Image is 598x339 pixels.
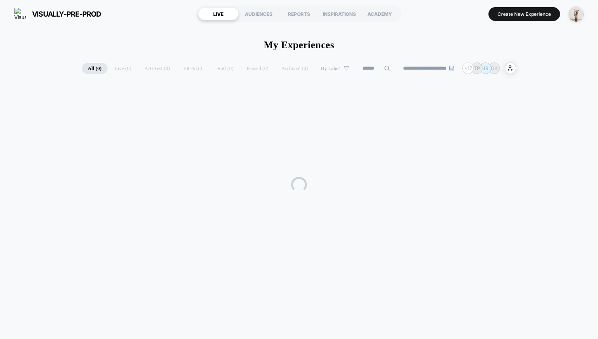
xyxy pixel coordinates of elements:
span: By Label [321,65,340,72]
div: + 17 [462,62,474,74]
button: visually-pre-prod [12,8,104,20]
span: All ( 0 ) [82,63,108,74]
div: AUDIENCES [238,8,279,20]
button: ppic [566,6,586,22]
button: Create New Experience [488,7,560,21]
div: ACADEMY [360,8,400,20]
img: Visually logo [14,8,26,20]
div: INSPIRATIONS [319,8,360,20]
img: end [449,66,454,70]
div: LIVE [198,8,238,20]
p: TP [474,65,480,71]
img: ppic [568,6,584,22]
p: JR [483,65,488,71]
span: visually-pre-prod [32,10,101,18]
p: OK [491,65,498,71]
div: REPORTS [279,8,319,20]
h1: My Experiences [264,40,334,51]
